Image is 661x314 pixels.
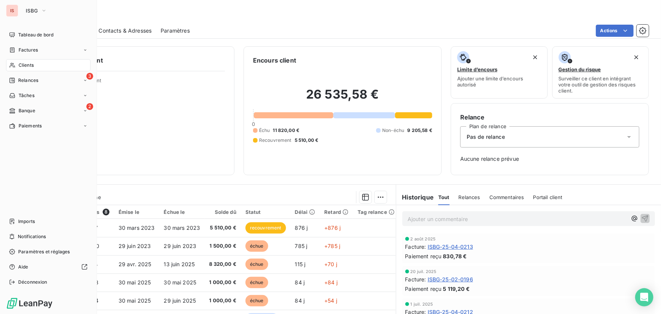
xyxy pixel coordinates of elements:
[259,127,270,134] span: Échu
[635,288,653,306] div: Open Intercom Messenger
[295,209,316,215] div: Délai
[559,75,643,94] span: Surveiller ce client en intégrant votre outil de gestion des risques client.
[18,248,70,255] span: Paramètres et réglages
[19,107,35,114] span: Banque
[161,27,190,35] span: Paramètres
[119,243,151,249] span: 29 juin 2023
[259,137,292,144] span: Recouvrement
[460,155,639,163] span: Aucune relance prévue
[61,77,225,88] span: Propriétés Client
[164,209,200,215] div: Échue le
[533,194,563,200] span: Portail client
[209,279,236,286] span: 1 000,00 €
[245,295,268,306] span: échue
[209,297,236,305] span: 1 000,00 €
[382,127,404,134] span: Non-échu
[6,44,91,56] a: Factures
[6,261,91,273] a: Aide
[295,225,308,231] span: 876 j
[6,120,91,132] a: Paiements
[46,56,225,65] h6: Informations client
[19,47,38,53] span: Factures
[405,243,426,251] span: Facture :
[459,194,480,200] span: Relances
[18,279,47,286] span: Déconnexion
[295,137,319,144] span: 5 510,00 €
[245,240,268,252] span: échue
[405,285,442,293] span: Paiement reçu
[295,279,305,286] span: 84 j
[209,261,236,268] span: 8 320,00 €
[119,261,152,267] span: 29 avr. 2025
[324,209,348,215] div: Retard
[209,242,236,250] span: 1 500,00 €
[324,243,340,249] span: +785 j
[103,209,109,215] span: 8
[18,233,46,240] span: Notifications
[451,46,548,99] button: Limite d’encoursAjouter une limite d’encours autorisé
[245,259,268,270] span: échue
[6,59,91,71] a: Clients
[164,243,197,249] span: 29 juin 2023
[6,297,53,309] img: Logo LeanPay
[405,252,442,260] span: Paiement reçu
[209,224,236,232] span: 5 510,00 €
[253,56,296,65] h6: Encours client
[6,74,91,86] a: 3Relances
[119,279,151,286] span: 30 mai 2025
[164,261,195,267] span: 13 juin 2025
[19,92,34,99] span: Tâches
[245,209,286,215] div: Statut
[408,127,433,134] span: 9 205,58 €
[443,252,467,260] span: 830,78 €
[119,297,151,304] span: 30 mai 2025
[443,285,470,293] span: 5 119,20 €
[119,225,155,231] span: 30 mars 2023
[6,105,91,117] a: 2Banque
[295,261,306,267] span: 115 j
[18,77,38,84] span: Relances
[324,225,341,231] span: +876 j
[252,121,255,127] span: 0
[209,209,236,215] div: Solde dû
[324,261,337,267] span: +70 j
[489,194,524,200] span: Commentaires
[119,209,155,215] div: Émise le
[405,275,426,283] span: Facture :
[324,297,337,304] span: +54 j
[6,246,91,258] a: Paramètres et réglages
[6,5,18,17] div: IS
[428,275,473,283] span: ISBG-25-02-0196
[396,193,434,202] h6: Historique
[18,218,35,225] span: Imports
[411,302,433,306] span: 1 juil. 2025
[324,279,338,286] span: +84 j
[559,66,601,72] span: Gestion du risque
[596,25,634,37] button: Actions
[18,264,28,270] span: Aide
[460,113,639,122] h6: Relance
[467,133,505,141] span: Pas de relance
[164,297,196,304] span: 29 juin 2025
[18,31,53,38] span: Tableau de bord
[164,279,197,286] span: 30 mai 2025
[457,66,497,72] span: Limite d’encours
[358,209,395,215] div: Tag relance
[86,73,93,80] span: 3
[245,277,268,288] span: échue
[438,194,450,200] span: Tout
[411,237,436,241] span: 2 août 2025
[26,8,38,14] span: ISBG
[295,243,308,249] span: 785 j
[295,297,305,304] span: 84 j
[164,225,200,231] span: 30 mars 2023
[19,62,34,69] span: Clients
[457,75,541,88] span: Ajouter une limite d’encours autorisé
[6,29,91,41] a: Tableau de bord
[98,27,152,35] span: Contacts & Adresses
[245,222,286,234] span: recouvrement
[6,89,91,102] a: Tâches
[428,243,473,251] span: ISBG-25-04-0213
[552,46,649,99] button: Gestion du risqueSurveiller ce client en intégrant votre outil de gestion des risques client.
[253,87,432,110] h2: 26 535,58 €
